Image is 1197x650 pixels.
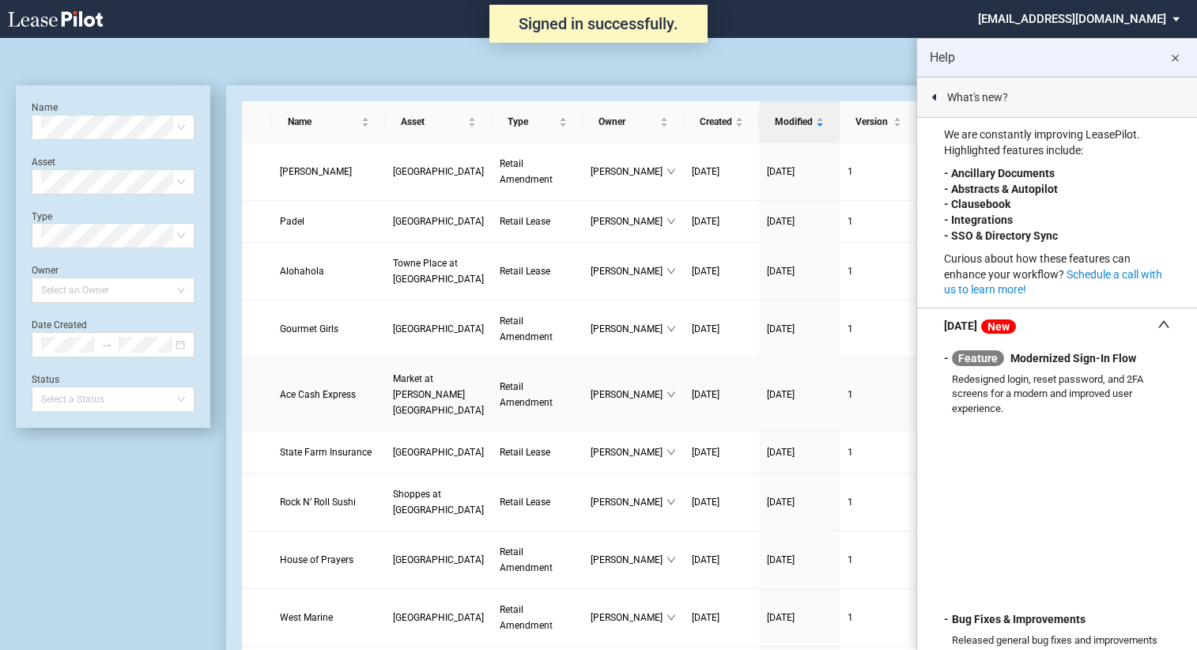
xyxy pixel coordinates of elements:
[393,255,484,287] a: Towne Place at [GEOGRAPHIC_DATA]
[500,156,576,187] a: Retail Amendment
[692,552,751,568] a: [DATE]
[500,494,576,510] a: Retail Lease
[848,387,910,402] a: 1
[280,323,338,334] span: Gourmet Girls
[280,321,377,337] a: Gourmet Girls
[848,552,910,568] a: 1
[393,373,484,416] span: Market at Opitz Crossing
[280,216,304,227] span: Padel
[393,447,484,458] span: Commerce Centre
[767,216,795,227] span: [DATE]
[666,555,676,565] span: down
[692,610,751,625] a: [DATE]
[32,157,55,168] label: Asset
[692,266,719,277] span: [DATE]
[666,448,676,457] span: down
[591,164,666,180] span: [PERSON_NAME]
[492,101,583,143] th: Type
[666,613,676,622] span: down
[500,216,550,227] span: Retail Lease
[280,610,377,625] a: West Marine
[591,263,666,279] span: [PERSON_NAME]
[692,389,719,400] span: [DATE]
[666,390,676,399] span: down
[767,166,795,177] span: [DATE]
[32,102,58,113] label: Name
[848,554,853,565] span: 1
[393,552,484,568] a: [GEOGRAPHIC_DATA]
[767,552,832,568] a: [DATE]
[591,214,666,229] span: [PERSON_NAME]
[280,387,377,402] a: Ace Cash Express
[393,323,484,334] span: Dumbarton Square
[500,544,576,576] a: Retail Amendment
[393,166,484,177] span: Cherryvale Plaza
[848,610,910,625] a: 1
[840,101,918,143] th: Version
[767,554,795,565] span: [DATE]
[32,319,87,331] label: Date Created
[393,321,484,337] a: [GEOGRAPHIC_DATA]
[393,612,484,623] span: North East Station
[767,387,832,402] a: [DATE]
[666,497,676,507] span: down
[767,444,832,460] a: [DATE]
[393,371,484,418] a: Market at [PERSON_NAME][GEOGRAPHIC_DATA]
[598,114,656,130] span: Owner
[393,258,484,285] span: Towne Place at Greenbrier
[500,602,576,633] a: Retail Amendment
[666,167,676,176] span: down
[767,214,832,229] a: [DATE]
[848,497,853,508] span: 1
[848,389,853,400] span: 1
[280,266,324,277] span: Alohahola
[508,114,557,130] span: Type
[500,604,553,631] span: Retail Amendment
[280,389,356,400] span: Ace Cash Express
[692,164,751,180] a: [DATE]
[280,552,377,568] a: House of Prayers
[280,214,377,229] a: Padel
[848,494,910,510] a: 1
[393,489,484,516] span: Shoppes at Belvedere
[101,339,112,350] span: swap-right
[591,444,666,460] span: [PERSON_NAME]
[272,101,385,143] th: Name
[759,101,840,143] th: Modified
[692,263,751,279] a: [DATE]
[280,447,372,458] span: State Farm Insurance
[767,323,795,334] span: [DATE]
[767,497,795,508] span: [DATE]
[692,166,719,177] span: [DATE]
[500,313,576,345] a: Retail Amendment
[848,447,853,458] span: 1
[767,266,795,277] span: [DATE]
[280,497,356,508] span: Rock N’ Roll Sushi
[393,214,484,229] a: [GEOGRAPHIC_DATA]
[280,263,377,279] a: Alohahola
[767,389,795,400] span: [DATE]
[500,444,576,460] a: Retail Lease
[848,214,910,229] a: 1
[500,546,553,573] span: Retail Amendment
[500,497,550,508] span: Retail Lease
[288,114,358,130] span: Name
[692,321,751,337] a: [DATE]
[848,612,853,623] span: 1
[280,494,377,510] a: Rock N’ Roll Sushi
[500,447,550,458] span: Retail Lease
[848,164,910,180] a: 1
[767,610,832,625] a: [DATE]
[767,494,832,510] a: [DATE]
[393,554,484,565] span: Northwest Plaza
[583,101,683,143] th: Owner
[775,114,813,130] span: Modified
[848,166,853,177] span: 1
[393,216,484,227] span: Commerce Centre
[692,323,719,334] span: [DATE]
[692,444,751,460] a: [DATE]
[848,444,910,460] a: 1
[855,114,891,130] span: Version
[591,387,666,402] span: [PERSON_NAME]
[32,374,59,385] label: Status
